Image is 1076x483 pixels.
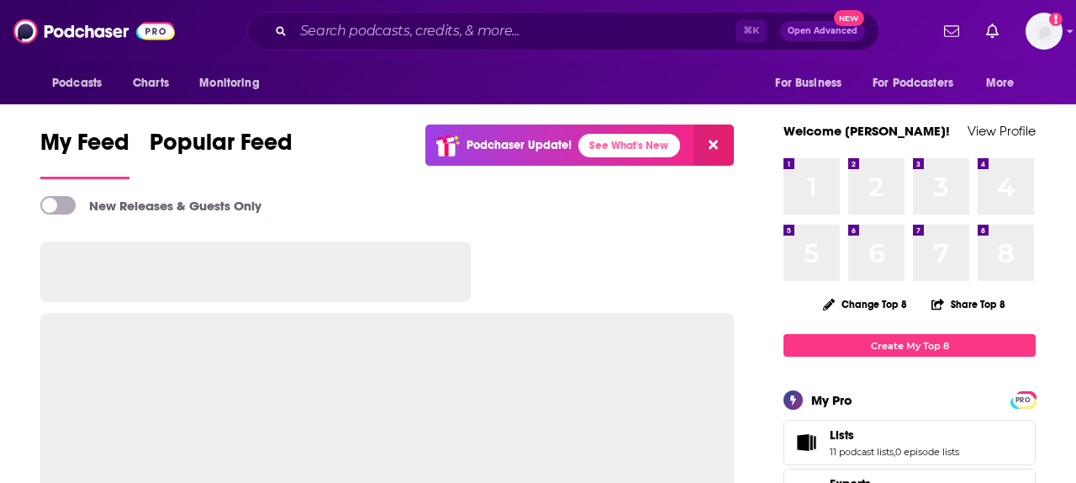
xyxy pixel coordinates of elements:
a: View Profile [968,123,1036,139]
input: Search podcasts, credits, & more... [293,18,736,45]
button: open menu [187,67,281,99]
button: Open AdvancedNew [780,21,865,41]
div: Search podcasts, credits, & more... [247,12,879,50]
span: PRO [1013,394,1033,406]
a: Show notifications dropdown [937,17,966,45]
a: Charts [122,67,179,99]
a: PRO [1013,393,1033,406]
span: New [834,10,864,26]
button: Change Top 8 [813,294,917,315]
span: Podcasts [52,72,102,95]
span: Monitoring [199,72,259,95]
button: open menu [763,67,862,99]
p: Podchaser Update! [467,138,572,152]
span: For Business [775,72,841,95]
a: New Releases & Guests Only [40,196,261,215]
img: Podchaser - Follow, Share and Rate Podcasts [13,15,175,47]
span: Lists [783,420,1036,465]
a: My Feed [40,128,129,179]
button: open menu [862,67,978,99]
a: Show notifications dropdown [979,17,1005,45]
button: Share Top 8 [931,288,1006,321]
span: ⌘ K [736,20,767,42]
span: More [986,72,1015,95]
button: Show profile menu [1026,13,1063,50]
span: Lists [830,427,854,443]
span: , [894,446,895,458]
span: My Feed [40,128,129,167]
span: Popular Feed [150,128,293,167]
a: Welcome [PERSON_NAME]! [783,123,950,139]
a: Lists [830,427,959,443]
a: 0 episode lists [895,446,959,458]
a: 11 podcast lists [830,446,894,458]
span: Open Advanced [788,27,857,35]
div: My Pro [811,392,852,408]
a: See What's New [578,134,680,157]
a: Popular Feed [150,128,293,179]
button: open menu [974,67,1036,99]
a: Lists [789,431,823,454]
span: Charts [133,72,169,95]
span: For Podcasters [873,72,953,95]
svg: Add a profile image [1049,13,1063,26]
a: Create My Top 8 [783,334,1036,357]
button: open menu [40,67,124,99]
span: Logged in as lkingsley [1026,13,1063,50]
img: User Profile [1026,13,1063,50]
